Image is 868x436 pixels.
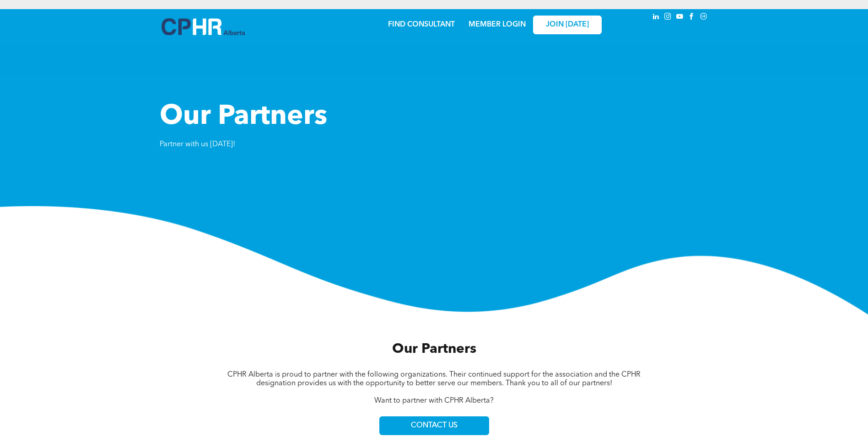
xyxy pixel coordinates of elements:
span: Our Partners [392,342,476,356]
a: facebook [687,11,697,24]
img: A blue and white logo for cp alberta [162,18,245,35]
a: CONTACT US [379,416,489,435]
a: FIND CONSULTANT [388,21,455,28]
span: CPHR Alberta is proud to partner with the following organizations. Their continued support for th... [227,371,641,387]
a: Social network [699,11,709,24]
span: Partner with us [DATE]! [160,141,235,148]
span: Our Partners [160,103,327,131]
span: Want to partner with CPHR Alberta? [374,397,494,404]
span: JOIN [DATE] [546,21,589,29]
a: instagram [663,11,673,24]
a: linkedin [651,11,661,24]
a: JOIN [DATE] [533,16,602,34]
span: CONTACT US [411,421,458,430]
a: MEMBER LOGIN [469,21,526,28]
a: youtube [675,11,685,24]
